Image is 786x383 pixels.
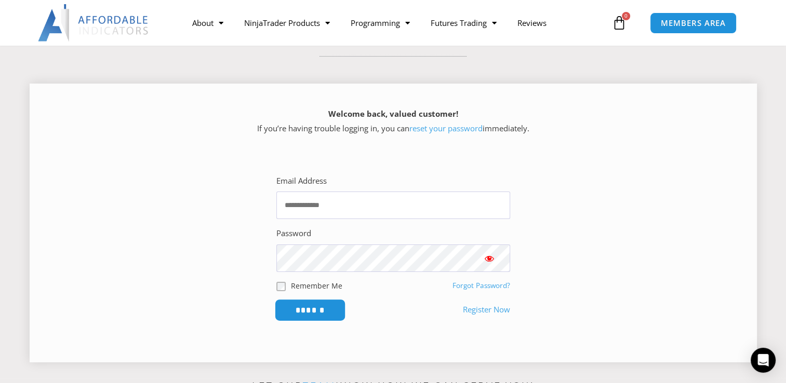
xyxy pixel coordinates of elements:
a: Futures Trading [420,11,507,35]
label: Email Address [276,174,327,188]
a: Forgot Password? [452,281,510,290]
button: Show password [469,244,510,272]
label: Remember Me [291,280,342,291]
a: About [182,11,234,35]
span: 0 [622,12,630,20]
a: Register Now [463,303,510,317]
span: MEMBERS AREA [661,19,726,27]
a: 0 [596,8,642,38]
label: Password [276,226,311,241]
a: Reviews [507,11,557,35]
img: LogoAI | Affordable Indicators – NinjaTrader [38,4,150,42]
strong: Welcome back, valued customer! [328,108,458,119]
a: MEMBERS AREA [650,12,737,34]
nav: Menu [182,11,609,35]
p: If you’re having trouble logging in, you can immediately. [48,107,739,136]
a: NinjaTrader Products [234,11,340,35]
a: reset your password [409,123,483,133]
a: Programming [340,11,420,35]
div: Open Intercom Messenger [751,348,776,373]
